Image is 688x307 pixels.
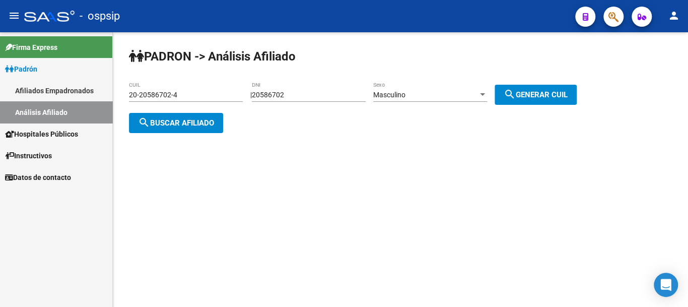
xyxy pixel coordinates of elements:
[668,10,680,22] mat-icon: person
[5,64,37,75] span: Padrón
[5,150,52,161] span: Instructivos
[654,273,678,297] div: Open Intercom Messenger
[495,85,577,105] button: Generar CUIL
[250,91,584,99] div: |
[80,5,120,27] span: - ospsip
[504,90,568,99] span: Generar CUIL
[138,116,150,129] mat-icon: search
[138,118,214,128] span: Buscar afiliado
[8,10,20,22] mat-icon: menu
[504,88,516,100] mat-icon: search
[129,49,296,64] strong: PADRON -> Análisis Afiliado
[5,172,71,183] span: Datos de contacto
[5,129,78,140] span: Hospitales Públicos
[5,42,57,53] span: Firma Express
[129,113,223,133] button: Buscar afiliado
[373,91,405,99] span: Masculino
